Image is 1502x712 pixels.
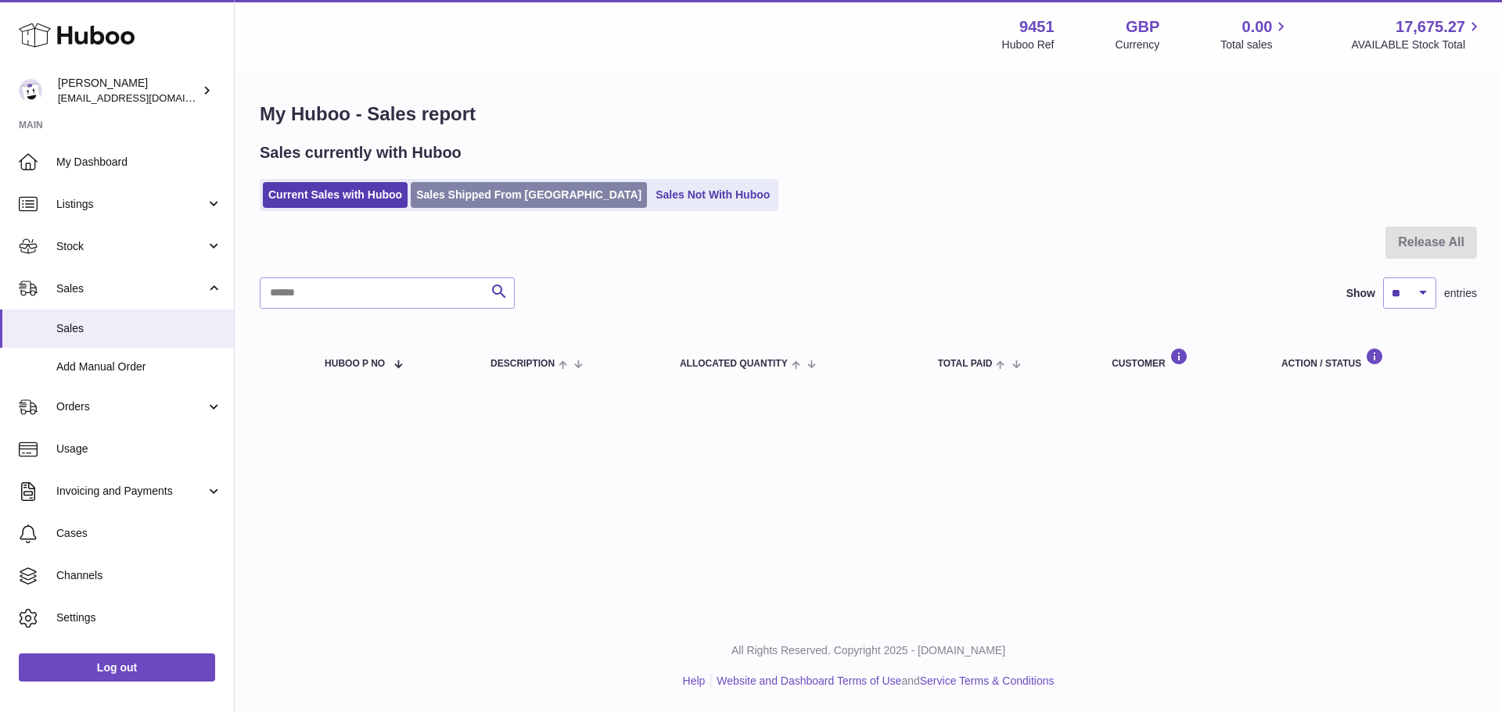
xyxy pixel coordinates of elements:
span: Settings [56,610,222,625]
span: Add Manual Order [56,360,222,374]
span: Total paid [938,359,993,369]
a: 0.00 Total sales [1220,16,1290,52]
div: Action / Status [1281,348,1461,369]
div: Customer [1112,348,1250,369]
span: Sales [56,281,206,296]
div: [PERSON_NAME] [58,76,199,106]
label: Show [1346,286,1375,301]
a: Current Sales with Huboo [263,182,408,208]
span: 17,675.27 [1396,16,1465,38]
span: Total sales [1220,38,1290,52]
span: Orders [56,399,206,414]
h1: My Huboo - Sales report [260,102,1477,127]
span: Channels [56,568,222,583]
span: Cases [56,526,222,541]
span: My Dashboard [56,155,222,170]
a: Log out [19,653,215,682]
span: [EMAIL_ADDRESS][DOMAIN_NAME] [58,91,230,104]
a: 17,675.27 AVAILABLE Stock Total [1351,16,1483,52]
strong: 9451 [1019,16,1055,38]
li: and [711,674,1054,689]
strong: GBP [1126,16,1159,38]
span: Invoicing and Payments [56,484,206,499]
span: Stock [56,239,206,254]
h2: Sales currently with Huboo [260,142,462,163]
span: AVAILABLE Stock Total [1351,38,1483,52]
span: Usage [56,442,222,456]
div: Huboo Ref [1002,38,1055,52]
p: All Rights Reserved. Copyright 2025 - [DOMAIN_NAME] [247,643,1489,658]
img: internalAdmin-9451@internal.huboo.com [19,79,42,102]
span: 0.00 [1242,16,1273,38]
a: Website and Dashboard Terms of Use [717,674,901,687]
span: ALLOCATED Quantity [680,359,788,369]
a: Help [683,674,706,687]
a: Sales Shipped From [GEOGRAPHIC_DATA] [411,182,647,208]
span: Listings [56,197,206,212]
span: entries [1444,286,1477,301]
div: Currency [1116,38,1160,52]
span: Huboo P no [325,359,385,369]
span: Sales [56,321,222,336]
span: Description [490,359,555,369]
a: Sales Not With Huboo [650,182,775,208]
a: Service Terms & Conditions [920,674,1055,687]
